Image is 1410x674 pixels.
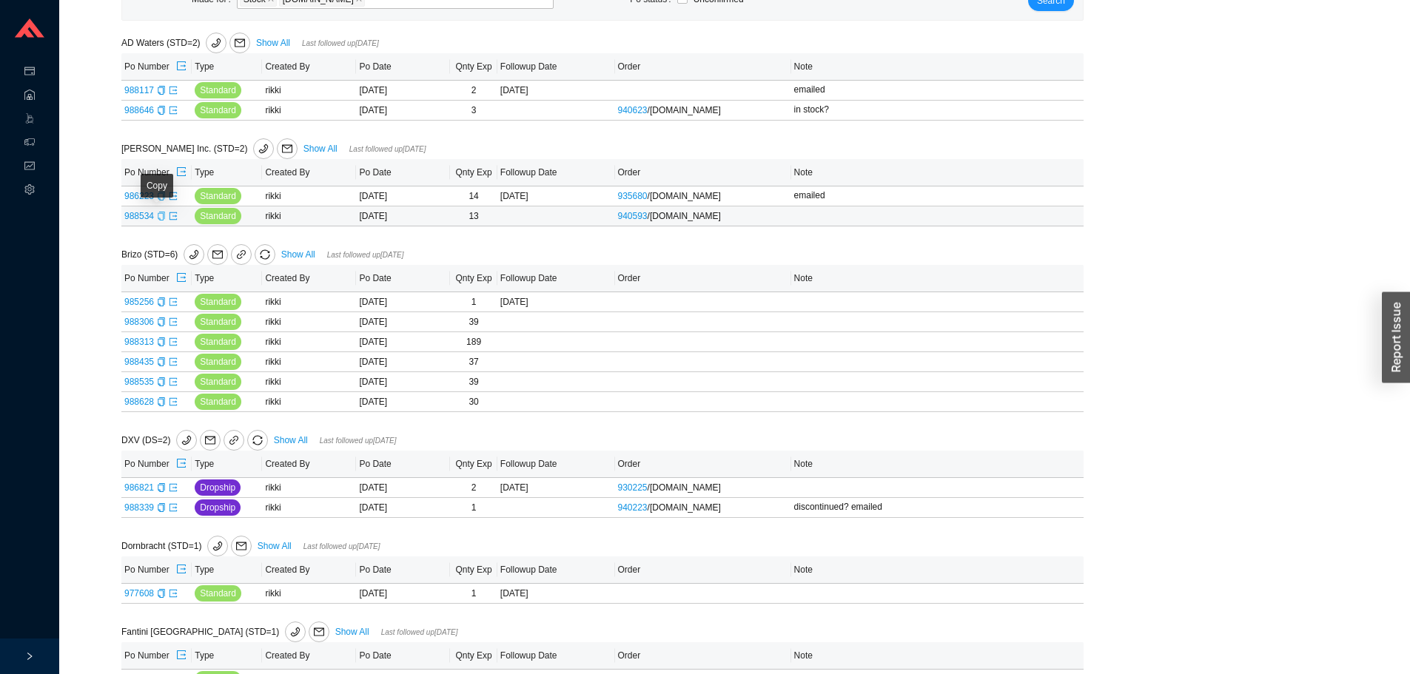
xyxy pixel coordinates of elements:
[303,144,338,154] a: Show All
[615,478,791,498] td: / [DOMAIN_NAME]
[157,377,166,386] span: copy
[195,479,241,496] button: Dropship
[258,541,292,551] a: Show All
[615,186,791,206] td: / [DOMAIN_NAME]
[184,244,204,265] button: phone
[274,435,308,445] a: Show All
[356,642,450,670] th: Po Date
[450,642,497,670] th: Qnty Exp
[262,206,356,226] td: rikki
[286,627,305,637] span: phone
[121,144,301,154] span: [PERSON_NAME] Inc. (STD=2)
[256,38,290,48] a: Show All
[262,159,356,186] th: Created By
[262,81,356,101] td: rikki
[157,500,166,515] div: Copy
[309,621,329,642] button: mail
[450,332,497,352] td: 189
[302,39,379,47] span: Last followed up [DATE]
[254,144,273,154] span: phone
[794,502,882,512] span: discontinued? emailed
[24,155,35,179] span: fund
[262,292,356,312] td: rikki
[121,642,192,670] th: Po Number
[207,244,228,265] button: mail
[356,332,450,352] td: [DATE]
[157,212,166,220] span: copy
[500,294,612,309] div: [DATE]
[157,394,166,409] div: Copy
[356,292,450,312] td: [DATE]
[200,334,236,349] span: Standard
[192,53,262,81] th: Type
[794,84,825,95] span: emailed
[169,377,178,387] a: export
[309,627,329,637] span: mail
[169,397,178,406] span: export
[192,159,262,186] th: Type
[121,38,253,48] span: AD Waters (STD=2)
[201,435,220,445] span: mail
[157,480,166,495] div: Copy
[200,83,236,98] span: Standard
[175,162,187,183] button: export
[231,244,252,265] a: link
[500,586,612,601] div: [DATE]
[285,621,306,642] button: phone
[175,454,187,474] button: export
[200,430,221,451] button: mail
[195,82,241,98] button: Standard
[169,357,178,366] span: export
[497,642,615,670] th: Followup Date
[497,159,615,186] th: Followup Date
[615,159,791,186] th: Order
[356,186,450,206] td: [DATE]
[253,138,274,159] button: phone
[356,159,450,186] th: Po Date
[157,192,166,200] span: copy
[262,556,356,584] th: Created By
[157,317,166,326] span: copy
[450,478,497,498] td: 2
[157,294,166,309] div: Copy
[184,249,204,260] span: phone
[497,53,615,81] th: Followup Date
[157,314,166,329] div: Copy
[277,138,298,159] button: mail
[618,105,648,115] a: 940623
[200,354,236,369] span: Standard
[124,397,154,407] a: 988628
[262,478,356,498] td: rikki
[356,372,450,392] td: [DATE]
[450,392,497,412] td: 30
[169,105,178,115] a: export
[192,642,262,670] th: Type
[124,502,154,513] a: 988339
[232,541,251,551] span: mail
[794,104,829,115] span: in stock?
[200,500,235,515] span: Dropship
[208,249,227,260] span: mail
[169,85,178,95] a: export
[327,251,404,259] span: Last followed up [DATE]
[195,294,241,310] button: Standard
[497,451,615,478] th: Followup Date
[157,397,166,406] span: copy
[262,584,356,604] td: rikki
[255,244,275,265] button: sync
[121,159,192,186] th: Po Number
[169,192,178,200] span: export
[236,250,246,262] span: link
[335,627,369,637] a: Show All
[207,536,228,556] button: phone
[157,586,166,601] div: Copy
[124,588,154,599] a: 977608
[349,145,426,153] span: Last followed up [DATE]
[262,352,356,372] td: rikki
[175,559,187,580] button: export
[450,372,497,392] td: 39
[262,372,356,392] td: rikki
[450,265,497,292] th: Qnty Exp
[200,586,236,601] span: Standard
[356,312,450,332] td: [DATE]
